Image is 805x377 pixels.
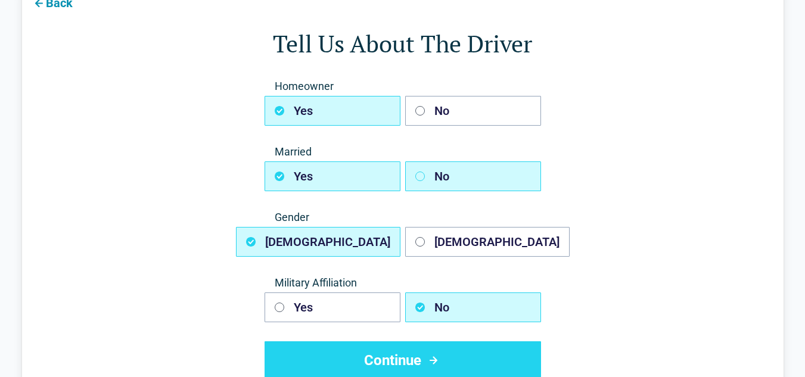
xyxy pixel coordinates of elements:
span: Married [265,145,541,159]
span: Gender [265,210,541,225]
button: Yes [265,161,400,191]
span: Military Affiliation [265,276,541,290]
h1: Tell Us About The Driver [70,27,736,60]
button: Yes [265,96,400,126]
button: Yes [265,292,400,322]
button: [DEMOGRAPHIC_DATA] [236,227,400,257]
span: Homeowner [265,79,541,94]
button: No [405,292,541,322]
button: No [405,161,541,191]
button: [DEMOGRAPHIC_DATA] [405,227,570,257]
button: No [405,96,541,126]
